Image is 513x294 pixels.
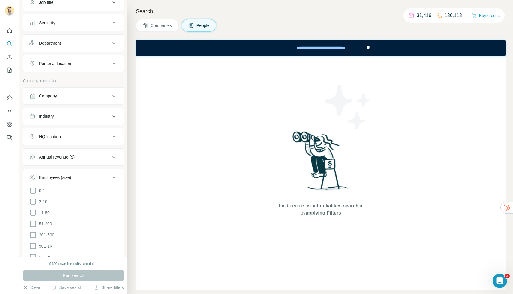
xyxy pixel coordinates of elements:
p: 31,416 [417,12,431,19]
span: People [196,22,210,28]
img: Surfe Illustration - Woman searching with binoculars [290,130,352,197]
div: Personal location [39,61,71,67]
span: 2-10 [37,199,47,205]
button: Use Surfe on LinkedIn [5,93,14,103]
button: Industry [23,109,124,123]
span: 501-1K [37,243,52,249]
span: Lookalikes search [317,203,358,208]
button: Buy credits [472,11,500,20]
p: Company information [23,78,124,84]
div: Seniority [39,20,55,26]
button: Enrich CSV [5,52,14,62]
button: Use Surfe API [5,106,14,117]
p: 136,113 [445,12,462,19]
iframe: Intercom live chat [493,274,507,288]
div: Department [39,40,61,46]
div: 9950 search results remaining [49,261,98,266]
span: Find people using or by [273,202,369,217]
button: Feedback [5,132,14,143]
span: 0-1 [37,188,45,194]
span: 51-200 [37,221,52,227]
img: Surfe Illustration - Stars [321,80,375,134]
button: HQ location [23,129,124,144]
div: Company [39,93,57,99]
div: Employees (size) [39,174,71,180]
span: applying Filters [306,210,341,215]
div: Industry [39,113,54,119]
button: Company [23,89,124,103]
button: Personal location [23,56,124,71]
span: 2 [505,274,510,278]
span: 201-500 [37,232,54,238]
button: Employees (size) [23,170,124,187]
div: Annual revenue ($) [39,154,75,160]
button: Dashboard [5,119,14,130]
button: Clear [23,284,40,290]
img: Avatar [5,6,14,16]
h4: Search [136,7,506,16]
div: HQ location [39,134,61,140]
button: Search [5,38,14,49]
button: Share filters [94,284,124,290]
button: Department [23,36,124,50]
button: Annual revenue ($) [23,150,124,164]
span: Companies [151,22,172,28]
button: Quick start [5,25,14,36]
span: 1K-5K [37,254,51,260]
button: My lists [5,65,14,76]
iframe: Banner [136,40,506,56]
button: Save search [52,284,82,290]
span: 11-50 [37,210,50,216]
button: Seniority [23,16,124,30]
